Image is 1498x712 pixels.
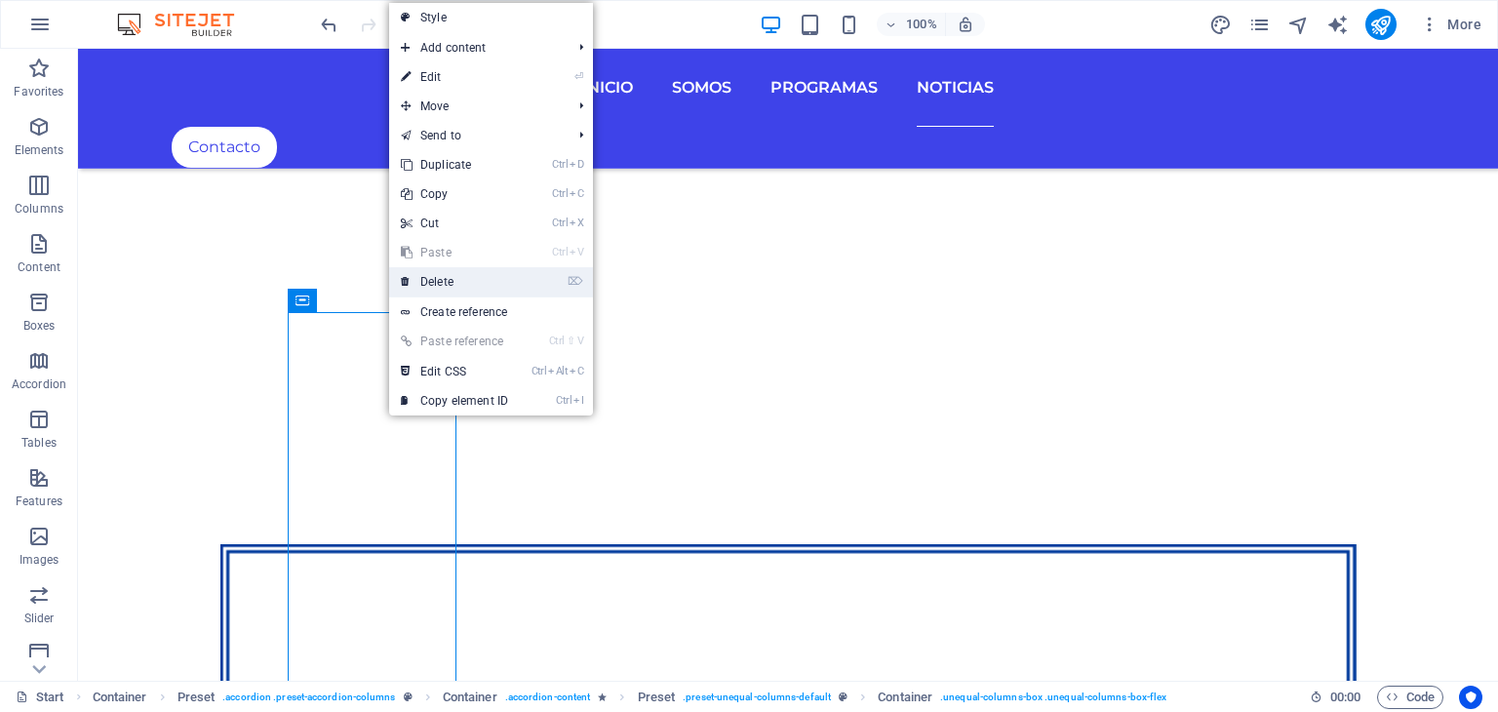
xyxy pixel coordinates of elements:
i: I [573,394,583,407]
span: Click to select. Double-click to edit [177,686,216,709]
a: ⏎Edit [389,62,520,92]
span: Click to select. Double-click to edit [93,686,147,709]
img: Editor Logo [112,13,258,36]
p: Content [18,259,60,275]
i: ⌦ [568,275,583,288]
a: ⌦Delete [389,267,520,297]
span: Move [389,92,564,121]
button: publish [1365,9,1397,40]
span: Click to select. Double-click to edit [638,686,676,709]
span: . accordion .preset-accordion-columns [222,686,395,709]
a: CtrlDDuplicate [389,150,520,179]
i: This element is a customizable preset [839,692,848,702]
i: Ctrl [532,365,547,377]
span: More [1420,15,1481,34]
i: Ctrl [556,394,572,407]
i: Element contains an animation [598,692,607,702]
a: CtrlICopy element ID [389,386,520,415]
i: Ctrl [552,246,568,258]
button: navigator [1287,13,1311,36]
a: CtrlCCopy [389,179,520,209]
span: . preset-unequal-columns-default [683,686,831,709]
i: On resize automatically adjust zoom level to fit chosen device. [957,16,974,33]
p: Accordion [12,376,66,392]
button: More [1412,9,1489,40]
p: Tables [21,435,57,451]
i: C [570,187,583,200]
i: Ctrl [552,158,568,171]
span: Click to select. Double-click to edit [878,686,932,709]
a: CtrlAltCEdit CSS [389,357,520,386]
i: Ctrl [552,217,568,229]
nav: breadcrumb [93,686,1167,709]
i: AI Writer [1326,14,1349,36]
i: X [570,217,583,229]
i: C [570,365,583,377]
i: D [570,158,583,171]
i: ⏎ [574,70,583,83]
p: Boxes [23,318,56,334]
i: ⇧ [567,335,575,347]
button: undo [317,13,340,36]
button: pages [1248,13,1272,36]
i: Pages (Ctrl+Alt+S) [1248,14,1271,36]
button: Code [1377,686,1443,709]
a: Send to [389,121,564,150]
span: 00 00 [1330,686,1360,709]
i: Publish [1369,14,1392,36]
p: Elements [15,142,64,158]
span: Add content [389,33,564,62]
a: Style [389,3,593,32]
a: CtrlVPaste [389,238,520,267]
h6: 100% [906,13,937,36]
i: Alt [548,365,568,377]
a: Create reference [389,297,593,327]
button: 100% [877,13,946,36]
button: Usercentrics [1459,686,1482,709]
i: This element is a customizable preset [404,692,413,702]
p: Favorites [14,84,63,99]
i: V [577,335,583,347]
i: Undo: Duplicate elements (Ctrl+Z) [318,14,340,36]
p: Slider [24,611,55,626]
h6: Session time [1310,686,1361,709]
p: Features [16,494,62,509]
i: V [570,246,583,258]
i: Ctrl [552,187,568,200]
a: CtrlXCut [389,209,520,238]
p: Images [20,552,59,568]
span: . accordion-content [505,686,591,709]
i: Design (Ctrl+Alt+Y) [1209,14,1232,36]
span: : [1344,690,1347,704]
span: Code [1386,686,1435,709]
p: Columns [15,201,63,217]
a: Click to cancel selection. Double-click to open Pages [16,686,64,709]
i: Ctrl [549,335,565,347]
button: design [1209,13,1233,36]
span: Click to select. Double-click to edit [443,686,497,709]
button: text_generator [1326,13,1350,36]
span: . unequal-columns-box .unequal-columns-box-flex [940,686,1166,709]
a: Ctrl⇧VPaste reference [389,327,520,356]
